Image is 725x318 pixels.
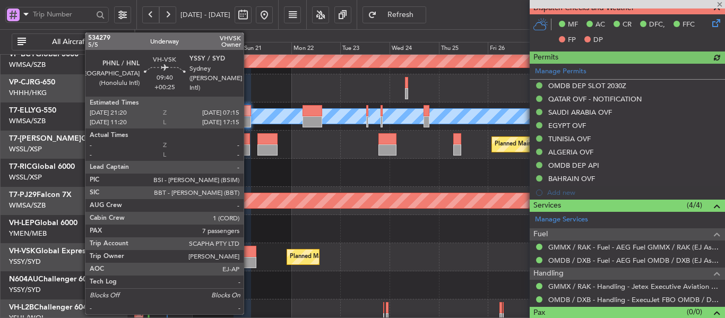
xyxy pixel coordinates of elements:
div: Planned Maint [GEOGRAPHIC_DATA] (Seletar) [495,136,619,152]
span: VH-VSK [9,247,36,255]
span: Services [533,200,561,212]
a: T7-PJ29Falcon 7X [9,191,72,199]
div: Sun 21 [242,42,291,55]
span: FP [568,35,576,46]
span: (4/4) [687,200,702,211]
span: DP [593,35,603,46]
a: YSSY/SYD [9,285,41,295]
a: OMDB / DXB - Handling - ExecuJet FBO OMDB / DXB [548,295,720,304]
span: Refresh [379,11,422,19]
div: Fri 26 [488,42,537,55]
a: WMSA/SZB [9,116,46,126]
div: [DATE] [137,31,155,40]
a: VH-VSKGlobal Express XRS [9,247,105,255]
a: WSSL/XSP [9,144,42,154]
a: N604AUChallenger 604 [9,276,91,283]
span: FFC [683,20,695,30]
a: T7-[PERSON_NAME]Global 7500 [9,135,124,142]
div: Thu 25 [439,42,488,55]
div: Sat 20 [193,42,242,55]
a: GMMX / RAK - Fuel - AEG Fuel GMMX / RAK (EJ Asia Only) [548,243,720,252]
span: (0/0) [687,306,702,317]
span: All Aircraft [28,38,111,46]
span: T7-ELLY [9,107,36,114]
div: Wed 24 [390,42,439,55]
span: Fuel [533,228,548,240]
div: Fri 19 [143,42,193,55]
div: Planned Maint Sydney ([PERSON_NAME] Intl) [290,249,413,265]
div: Mon 22 [291,42,341,55]
a: T7-RICGlobal 6000 [9,163,75,170]
a: OMDB / DXB - Fuel - AEG Fuel OMDB / DXB (EJ Asia Only) [548,256,720,265]
a: VH-L2BChallenger 604 [9,304,87,311]
a: WMSA/SZB [9,60,46,70]
span: N604AU [9,276,38,283]
span: [DATE] - [DATE] [180,10,230,20]
div: AOG Maint [US_STATE][GEOGRAPHIC_DATA] ([US_STATE] City Intl) [92,249,273,265]
span: DFC, [649,20,665,30]
a: YMEN/MEB [9,229,47,238]
input: Trip Number [33,6,93,22]
a: T7-ELLYG-550 [9,107,56,114]
span: VH-L2B [9,304,34,311]
span: T7-RIC [9,163,32,170]
span: VH-LEP [9,219,34,227]
button: All Aircraft [12,33,115,50]
span: AC [595,20,605,30]
span: T7-PJ29 [9,191,37,199]
span: Handling [533,268,564,280]
a: Manage Services [535,214,588,225]
a: VH-LEPGlobal 6000 [9,219,77,227]
span: MF [568,20,578,30]
a: GMMX / RAK - Handling - Jetex Executive Aviation GMMX / RAK [548,282,720,291]
span: T7-[PERSON_NAME] [9,135,81,142]
div: Tue 23 [340,42,390,55]
a: YSSY/SYD [9,257,41,267]
a: WSSL/XSP [9,173,42,182]
span: VP-CJR [9,79,34,86]
a: WMSA/SZB [9,201,46,210]
a: VP-CJRG-650 [9,79,55,86]
span: CR [623,20,632,30]
a: VHHH/HKG [9,88,47,98]
button: Refresh [362,6,426,23]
